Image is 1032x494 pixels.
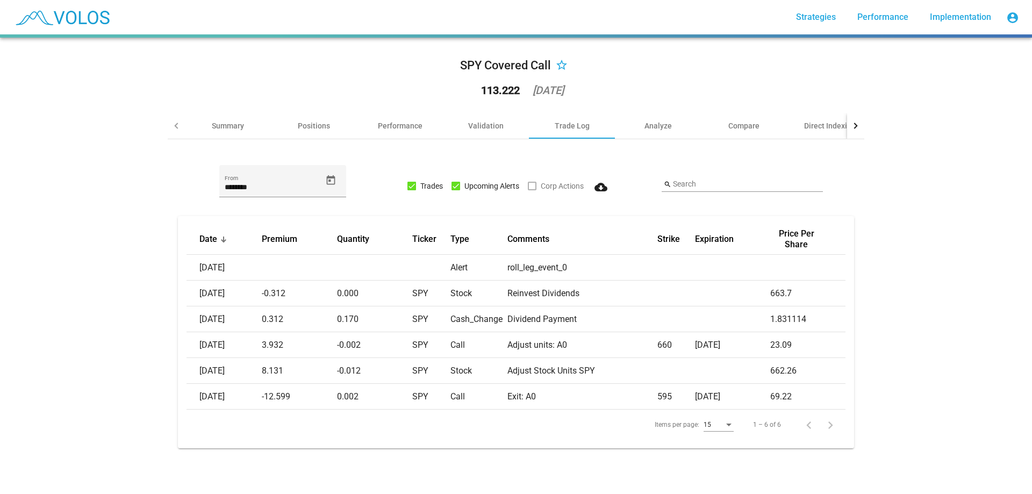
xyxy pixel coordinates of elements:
td: 595 [657,384,695,410]
td: roll_leg_event_0 [507,255,657,281]
span: Trades [420,180,443,192]
td: 0.002 [337,384,412,410]
td: SPY [412,358,451,384]
img: blue_transparent.png [9,4,115,31]
td: [DATE] [187,358,262,384]
div: Performance [378,120,422,131]
td: [DATE] [187,281,262,306]
td: Dividend Payment [507,306,657,332]
td: [DATE] [187,384,262,410]
mat-icon: star_border [555,60,568,73]
button: Change sorting for comments [507,234,549,245]
td: Call [450,384,507,410]
span: Upcoming Alerts [464,180,519,192]
div: Direct Indexing [804,120,856,131]
div: Positions [298,120,330,131]
mat-icon: search [664,181,671,189]
td: Stock [450,281,507,306]
mat-icon: account_circle [1006,11,1019,24]
td: Reinvest Dividends [507,281,657,306]
td: 0.312 [262,306,337,332]
td: Alert [450,255,507,281]
button: Change sorting for ticker [412,234,436,245]
td: SPY [412,384,451,410]
td: 0.170 [337,306,412,332]
button: Change sorting for strike [657,234,680,245]
td: -0.012 [337,358,412,384]
button: Change sorting for option_type [450,234,469,245]
span: Corp Actions [541,180,584,192]
td: 1.831114 [770,306,845,332]
button: Change sorting for premium [262,234,297,245]
div: Items per page: [655,419,699,430]
div: SPY Covered Call [460,57,551,74]
button: Change sorting for quantity [337,234,369,245]
span: Implementation [930,12,991,22]
td: 0.000 [337,281,412,306]
div: Validation [468,120,504,131]
span: Strategies [796,12,836,22]
button: Change sorting for price_per_share [770,228,823,250]
button: Open calendar [321,171,340,190]
span: Performance [857,12,908,22]
div: Trade Log [555,120,590,131]
button: Change sorting for expiration [695,234,734,245]
div: Summary [212,120,244,131]
button: Change sorting for transaction_date [199,234,217,245]
td: 8.131 [262,358,337,384]
td: 660 [657,332,695,358]
div: Compare [728,120,759,131]
button: Previous page [798,414,820,435]
td: Adjust units: A0 [507,332,657,358]
td: 663.7 [770,281,845,306]
a: Performance [849,8,917,27]
td: [DATE] [695,384,770,410]
td: -0.002 [337,332,412,358]
td: 3.932 [262,332,337,358]
mat-select: Items per page: [704,421,734,429]
div: [DATE] [533,85,564,96]
td: Stock [450,358,507,384]
mat-icon: cloud_download [594,181,607,194]
td: SPY [412,332,451,358]
td: Adjust Stock Units SPY [507,358,657,384]
td: [DATE] [187,255,262,281]
td: [DATE] [187,332,262,358]
div: 1 – 6 of 6 [753,419,781,430]
span: 15 [704,421,711,428]
td: [DATE] [695,332,770,358]
td: SPY [412,306,451,332]
td: -12.599 [262,384,337,410]
td: -0.312 [262,281,337,306]
td: Cash_Change [450,306,507,332]
td: Exit: A0 [507,384,657,410]
div: Analyze [644,120,672,131]
button: Next page [820,414,841,435]
td: 69.22 [770,384,845,410]
td: 662.26 [770,358,845,384]
a: Implementation [921,8,1000,27]
td: SPY [412,281,451,306]
td: Call [450,332,507,358]
div: 113.222 [481,85,520,96]
td: 23.09 [770,332,845,358]
a: Strategies [787,8,844,27]
td: [DATE] [187,306,262,332]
